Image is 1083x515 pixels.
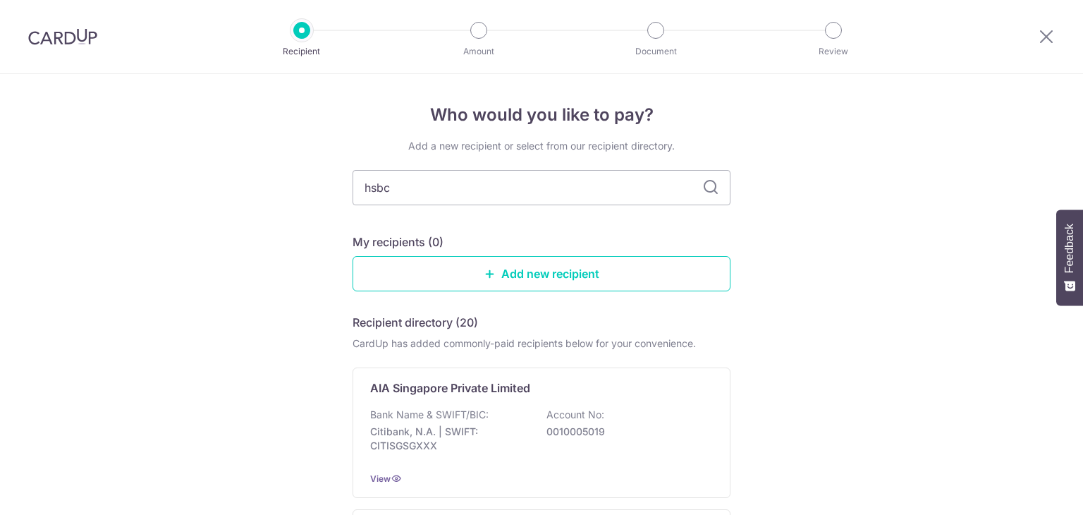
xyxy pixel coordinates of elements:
p: AIA Singapore Private Limited [370,380,530,396]
h4: Who would you like to pay? [353,102,730,128]
button: Feedback - Show survey [1056,210,1083,305]
p: Bank Name & SWIFT/BIC: [370,408,489,422]
img: CardUp [28,28,97,45]
iframe: Membuka widget tempat Anda dapat menemukan informasi lainnya [973,473,1069,508]
span: Feedback [1063,224,1076,273]
h5: Recipient directory (20) [353,314,478,331]
p: Amount [427,44,531,59]
p: Document [604,44,708,59]
div: CardUp has added commonly-paid recipients below for your convenience. [353,337,730,351]
a: Add new recipient [353,256,730,291]
a: View [370,473,391,484]
p: Citibank, N.A. | SWIFT: CITISGSGXXX [370,425,528,453]
h5: My recipients (0) [353,234,443,250]
p: Account No: [546,408,604,422]
input: Search for any recipient here [353,170,730,205]
div: Add a new recipient or select from our recipient directory. [353,139,730,153]
p: Recipient [250,44,354,59]
p: Review [781,44,886,59]
p: 0010005019 [546,425,704,439]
